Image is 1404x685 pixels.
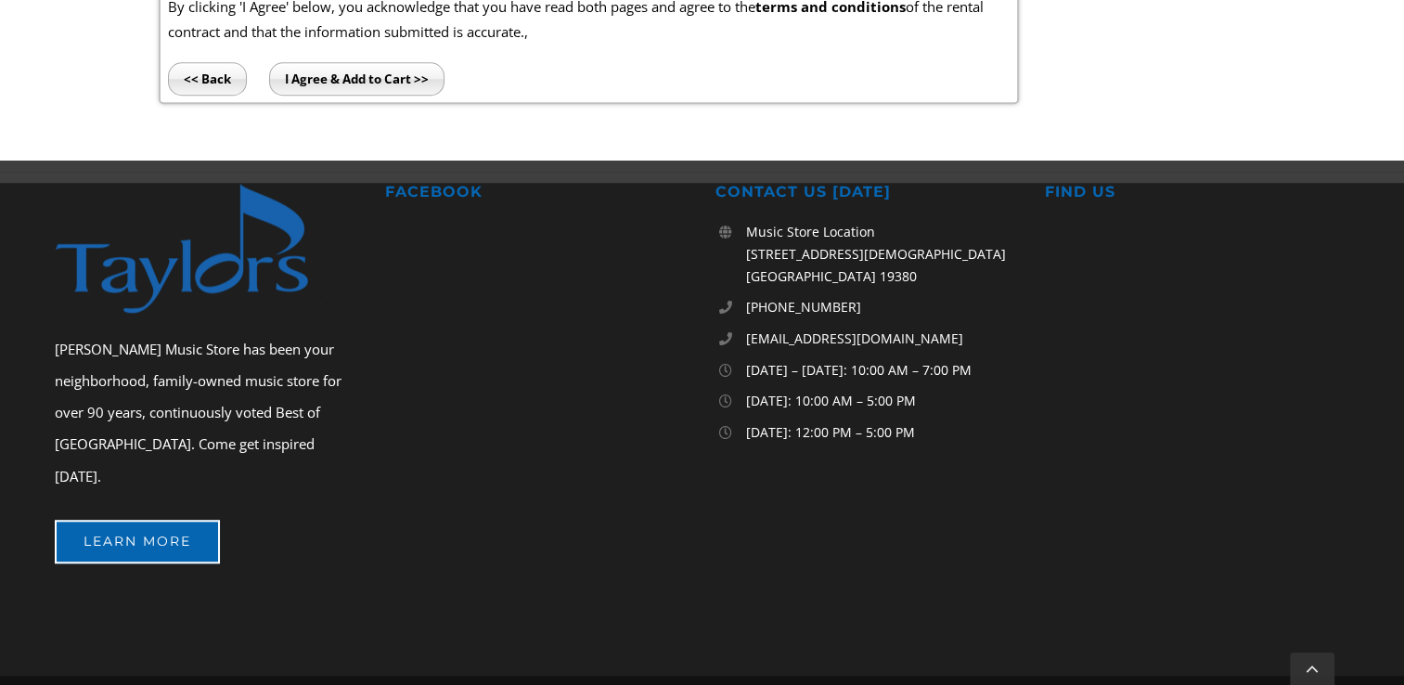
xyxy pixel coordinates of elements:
span: of 2 [204,5,232,25]
span: Learn More [84,534,191,549]
h2: CONTACT US [DATE] [715,183,1019,202]
p: [DATE]: 12:00 PM – 5:00 PM [746,421,1019,444]
input: Page [154,4,204,24]
a: [PHONE_NUMBER] [746,296,1019,318]
input: I Agree & Add to Cart >> [269,62,444,96]
h2: FACEBOOK [385,183,689,202]
a: [EMAIL_ADDRESS][DOMAIN_NAME] [746,328,1019,350]
p: [DATE]: 10:00 AM – 5:00 PM [746,390,1019,412]
input: << Back [168,62,247,96]
img: footer-logo [55,183,347,315]
p: Music Store Location [STREET_ADDRESS][DEMOGRAPHIC_DATA] [GEOGRAPHIC_DATA] 19380 [746,221,1019,287]
span: [EMAIL_ADDRESS][DOMAIN_NAME] [746,330,963,347]
p: [DATE] – [DATE]: 10:00 AM – 7:00 PM [746,359,1019,381]
span: [PERSON_NAME] Music Store has been your neighborhood, family-owned music store for over 90 years,... [55,340,341,485]
h2: FIND US [1045,183,1349,202]
select: Zoom [396,5,528,24]
iframe: fb:page Facebook Social Plugin [385,212,689,676]
a: Learn More [55,520,220,563]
